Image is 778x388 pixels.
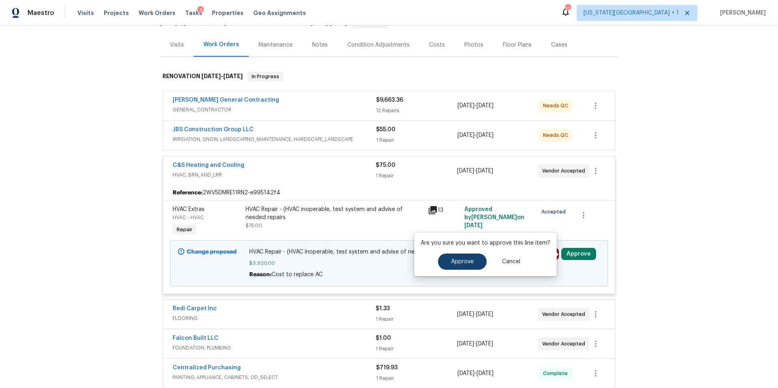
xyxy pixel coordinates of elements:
[249,248,529,256] span: HVAC Repair - (HVAC inoperable, test system and advise of needed repairs
[223,73,243,79] span: [DATE]
[457,340,493,348] span: -
[542,167,588,175] span: Vendor Accepted
[376,335,391,341] span: $1.00
[173,335,218,341] a: Falcon Built LLC
[476,341,493,347] span: [DATE]
[173,306,217,311] a: Redi Carpet Inc
[163,185,615,200] div: 2WV5DMRE11RN2-e995142f4
[421,239,550,247] p: Are you sure you want to approve this line item?
[476,168,493,174] span: [DATE]
[173,127,254,132] a: JBS Construction Group LLC
[279,20,387,26] span: Renovation
[438,254,487,270] button: Approve
[376,306,390,311] span: $1.33
[212,9,244,17] span: Properties
[503,41,532,49] div: Floor Plans
[717,9,766,17] span: [PERSON_NAME]
[173,106,376,114] span: GENERAL_CONTRACTOR
[565,5,571,13] div: 22
[376,315,457,323] div: 1 Repair
[551,41,567,49] div: Cases
[457,310,493,318] span: -
[173,135,376,143] span: IRRIGATION, SNOW, LANDSCAPING_MAINTENANCE, HARDSCAPE_LANDSCAPE
[541,208,569,216] span: Accepted
[170,41,184,49] div: Visits
[477,371,494,376] span: [DATE]
[457,132,474,138] span: [DATE]
[201,73,243,79] span: -
[312,41,328,49] div: Notes
[201,73,221,79] span: [DATE]
[457,369,494,377] span: -
[187,249,237,255] b: Change proposed
[173,365,241,371] a: Centralized Purchasing
[104,9,129,17] span: Projects
[173,314,376,322] span: FLOORING
[457,102,494,110] span: -
[457,371,474,376] span: [DATE]
[249,272,271,277] span: Reason:
[376,136,457,144] div: 1 Repair
[464,41,483,49] div: Photos
[376,162,395,168] span: $75.00
[543,131,571,139] span: Needs QC
[542,340,588,348] span: Vendor Accepted
[476,311,493,317] span: [DATE]
[489,254,533,270] button: Cancel
[253,9,306,17] span: Geo Assignments
[429,41,445,49] div: Costs
[160,20,177,26] span: [DATE]
[173,344,376,352] span: FOUNDATION, PLUMBING
[246,223,262,228] span: $75.00
[77,9,94,17] span: Visits
[28,9,54,17] span: Maestro
[173,97,279,103] a: [PERSON_NAME] General Contracting
[542,310,588,318] span: Vendor Accepted
[311,20,347,26] span: -
[246,205,423,222] div: HVAC Repair - (HVAC inoperable, test system and advise of needed repairs
[173,226,196,234] span: Repair
[249,259,529,267] span: $3,920.00
[561,248,596,260] button: Approve
[162,72,243,81] h6: RENOVATION
[477,103,494,109] span: [DATE]
[259,41,293,49] div: Maintenance
[376,345,457,353] div: 1 Repair
[311,20,328,26] span: [DATE]
[376,97,403,103] span: $9,663.36
[173,189,203,197] b: Reference:
[457,167,493,175] span: -
[139,9,175,17] span: Work Orders
[376,172,457,180] div: 1 Repair
[376,127,395,132] span: $55.00
[347,41,410,49] div: Condition Adjustments
[451,259,474,265] span: Approve
[376,374,457,382] div: 1 Repair
[477,132,494,138] span: [DATE]
[248,72,282,81] span: In Progress
[457,311,474,317] span: [DATE]
[376,107,457,115] div: 12 Repairs
[173,215,204,220] span: HVAC - HVAC
[173,171,376,179] span: HVAC, BRN_AND_LRR
[203,41,239,49] div: Work Orders
[428,205,460,215] div: 13
[173,162,244,168] a: C&S Heating and Cooling
[457,131,494,139] span: -
[173,373,376,382] span: PAINTING, APPLIANCE, CABINETS, OD_SELECT
[502,259,520,265] span: Cancel
[464,207,524,228] span: Approved by [PERSON_NAME] on
[543,102,571,110] span: Needs QC
[376,365,398,371] span: $719.93
[543,369,571,377] span: Complete
[583,9,679,17] span: [US_STATE][GEOGRAPHIC_DATA] + 1
[160,64,618,90] div: RENOVATION [DATE]-[DATE]In Progress
[330,20,347,26] span: [DATE]
[185,10,202,16] span: Tasks
[271,272,323,277] span: Cost to replace AC
[197,6,204,14] div: 3
[173,207,205,212] span: HVAC Extras
[457,103,474,109] span: [DATE]
[464,223,483,228] span: [DATE]
[457,168,474,174] span: [DATE]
